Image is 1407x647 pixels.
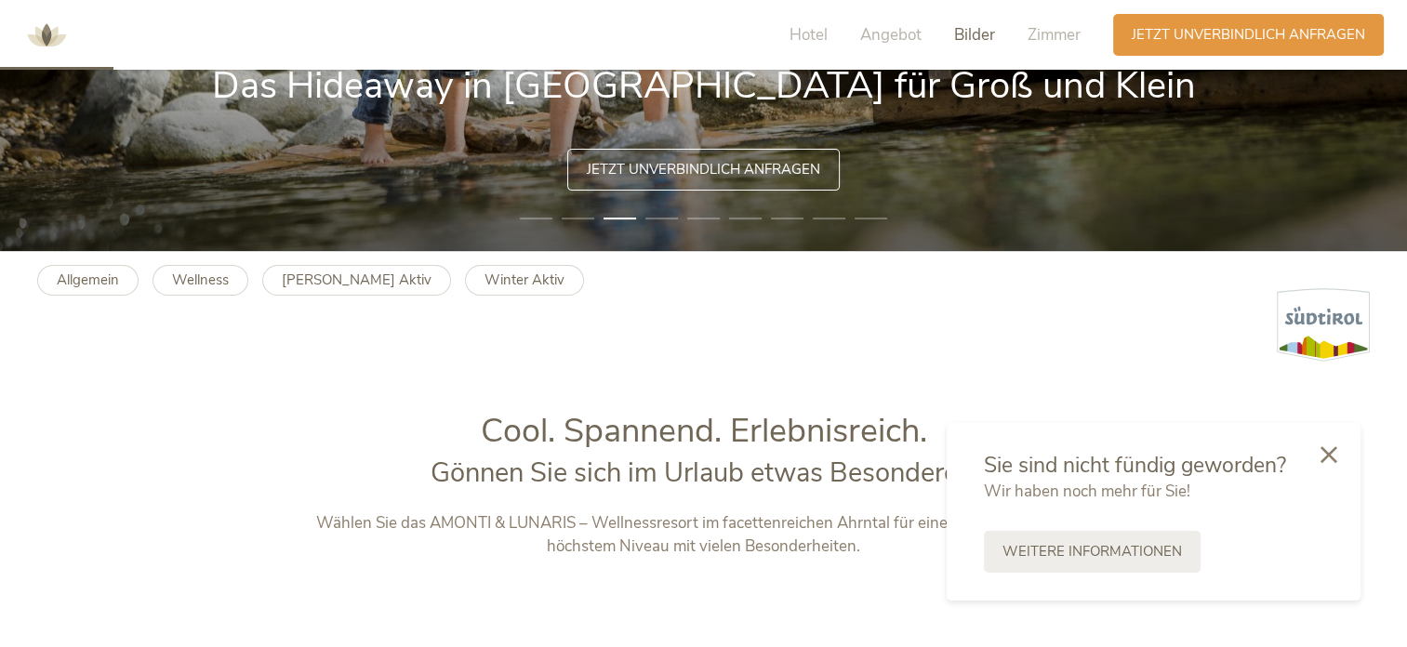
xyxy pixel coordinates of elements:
img: AMONTI & LUNARIS Wellnessresort [19,7,74,63]
a: Allgemein [37,265,139,296]
a: [PERSON_NAME] Aktiv [262,265,451,296]
b: Wellness [172,271,229,289]
span: Bilder [954,24,995,46]
b: Allgemein [57,271,119,289]
span: Jetzt unverbindlich anfragen [587,160,820,179]
a: Weitere Informationen [984,531,1201,573]
span: Cool. Spannend. Erlebnisreich. [481,408,927,454]
a: Winter Aktiv [465,265,584,296]
b: Winter Aktiv [484,271,564,289]
span: Wir haben noch mehr für Sie! [984,481,1190,502]
span: Hotel [790,24,828,46]
span: Angebot [860,24,922,46]
span: Sie sind nicht fündig geworden? [984,451,1286,480]
img: Südtirol [1277,288,1370,362]
span: Gönnen Sie sich im Urlaub etwas Besonderes! [431,455,977,491]
span: Zimmer [1028,24,1081,46]
span: Jetzt unverbindlich anfragen [1132,25,1365,45]
b: [PERSON_NAME] Aktiv [282,271,431,289]
a: AMONTI & LUNARIS Wellnessresort [19,28,74,41]
a: Wellness [153,265,248,296]
span: Weitere Informationen [1002,542,1182,561]
p: Wählen Sie das AMONTI & LUNARIS – Wellnessresort im facettenreichen Ahrntal für einen Familienurl... [315,511,1092,559]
